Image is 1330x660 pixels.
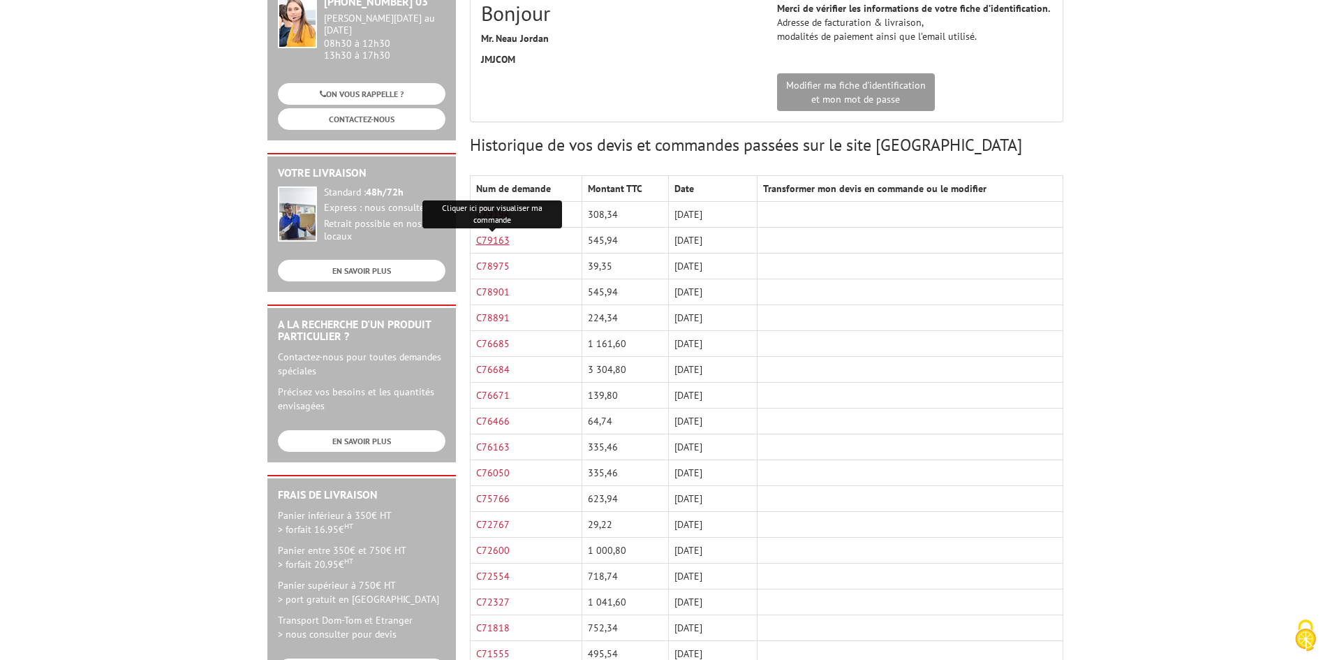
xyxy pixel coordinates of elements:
[758,176,1063,202] th: Transformer mon devis en commande ou le modifier
[668,279,757,305] td: [DATE]
[278,558,353,571] span: > forfait 20.95€
[582,202,668,228] td: 308,34
[344,521,353,531] sup: HT
[582,176,668,202] th: Montant TTC
[582,357,668,383] td: 3 304,80
[481,1,756,24] h2: Bonjour
[476,337,510,350] a: C76685
[476,647,510,660] a: C71555
[582,434,668,460] td: 335,46
[278,508,445,536] p: Panier inférieur à 350€ HT
[582,279,668,305] td: 545,94
[582,228,668,254] td: 545,94
[324,13,445,61] div: 08h30 à 12h30 13h30 à 17h30
[582,305,668,331] td: 224,34
[476,622,510,634] a: C71818
[582,538,668,564] td: 1 000,80
[476,596,510,608] a: C72327
[582,254,668,279] td: 39,35
[422,200,562,228] div: Cliquer ici pour visualiser ma commande
[476,492,510,505] a: C75766
[278,260,445,281] a: EN SAVOIR PLUS
[582,589,668,615] td: 1 041,60
[476,467,510,479] a: C76050
[582,331,668,357] td: 1 161,60
[777,2,1050,15] strong: Merci de vérifier les informations de votre fiche d’identification.
[278,350,445,378] p: Contactez-nous pour toutes demandes spéciales
[324,186,445,199] div: Standard :
[476,286,510,298] a: C78901
[344,556,353,566] sup: HT
[668,383,757,409] td: [DATE]
[278,489,445,501] h2: Frais de Livraison
[481,32,549,45] strong: Mr. Neau Jordan
[470,136,1063,154] h3: Historique de vos devis et commandes passées sur le site [GEOGRAPHIC_DATA]
[582,383,668,409] td: 139,80
[668,305,757,331] td: [DATE]
[668,486,757,512] td: [DATE]
[470,176,582,202] th: Num de demande
[476,234,510,247] a: C79163
[324,13,445,36] div: [PERSON_NAME][DATE] au [DATE]
[582,486,668,512] td: 623,94
[582,615,668,641] td: 752,34
[1288,618,1323,653] img: Cookies (fenêtre modale)
[582,512,668,538] td: 29,22
[668,564,757,589] td: [DATE]
[668,254,757,279] td: [DATE]
[278,167,445,179] h2: Votre livraison
[476,518,510,531] a: C72767
[668,512,757,538] td: [DATE]
[668,202,757,228] td: [DATE]
[278,593,439,606] span: > port gratuit en [GEOGRAPHIC_DATA]
[476,441,510,453] a: C76163
[278,385,445,413] p: Précisez vos besoins et les quantités envisagées
[777,73,935,111] a: Modifier ma fiche d'identificationet mon mot de passe
[668,434,757,460] td: [DATE]
[1281,613,1330,660] button: Cookies (fenêtre modale)
[366,186,404,198] strong: 48h/72h
[481,53,515,66] strong: JMJCOM
[278,543,445,571] p: Panier entre 350€ et 750€ HT
[668,615,757,641] td: [DATE]
[668,538,757,564] td: [DATE]
[278,186,317,242] img: widget-livraison.jpg
[582,564,668,589] td: 718,74
[324,218,445,243] div: Retrait possible en nos locaux
[668,331,757,357] td: [DATE]
[668,460,757,486] td: [DATE]
[476,544,510,557] a: C72600
[278,613,445,641] p: Transport Dom-Tom et Etranger
[476,570,510,582] a: C72554
[476,415,510,427] a: C76466
[668,409,757,434] td: [DATE]
[278,578,445,606] p: Panier supérieur à 750€ HT
[476,363,510,376] a: C76684
[777,1,1052,43] p: Adresse de facturation & livraison, modalités de paiement ainsi que l’email utilisé.
[476,260,510,272] a: C78975
[278,108,445,130] a: CONTACTEZ-NOUS
[278,83,445,105] a: ON VOUS RAPPELLE ?
[668,589,757,615] td: [DATE]
[278,318,445,343] h2: A la recherche d'un produit particulier ?
[278,628,397,640] span: > nous consulter pour devis
[582,409,668,434] td: 64,74
[668,357,757,383] td: [DATE]
[476,389,510,402] a: C76671
[278,523,353,536] span: > forfait 16.95€
[582,460,668,486] td: 335,46
[324,202,445,214] div: Express : nous consulter
[668,228,757,254] td: [DATE]
[476,311,510,324] a: C78891
[668,176,757,202] th: Date
[278,430,445,452] a: EN SAVOIR PLUS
